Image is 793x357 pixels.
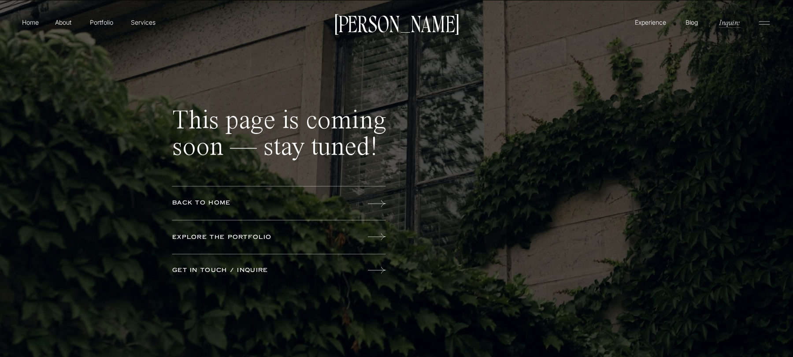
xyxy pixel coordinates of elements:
a: Portfolio [86,18,117,27]
a: Services [130,18,156,27]
a: [PERSON_NAME] [330,14,463,32]
a: About [53,18,73,26]
a: back to home [172,198,310,208]
a: Experience [634,18,667,27]
p: This page is coming soon — stay tuned! [172,108,390,175]
a: Explore the portfolio [172,233,310,242]
a: get in touch / inquire [172,266,310,275]
a: Inquire [718,17,741,27]
a: Home [20,18,41,27]
a: Blog [683,18,700,26]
